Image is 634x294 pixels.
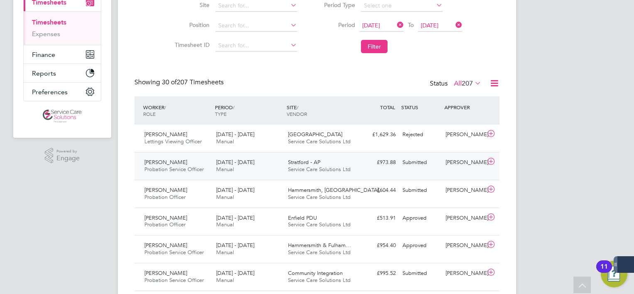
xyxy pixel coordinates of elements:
[356,267,399,280] div: £995.52
[216,186,254,194] span: [DATE] - [DATE]
[399,184,442,197] div: Submitted
[56,155,80,162] span: Engage
[45,148,80,164] a: Powered byEngage
[399,211,442,225] div: Approved
[216,269,254,277] span: [DATE] - [DATE]
[362,22,380,29] span: [DATE]
[56,148,80,155] span: Powered by
[162,78,177,86] span: 30 of
[288,214,317,221] span: Enfield PDU
[442,239,485,252] div: [PERSON_NAME]
[288,277,351,284] span: Service Care Solutions Ltd
[297,104,298,110] span: /
[454,79,481,88] label: All
[288,131,342,138] span: [GEOGRAPHIC_DATA]
[144,269,187,277] span: [PERSON_NAME]
[288,269,343,277] span: Community Integration
[215,110,227,117] span: TYPE
[216,277,234,284] span: Manual
[144,138,202,145] span: Lettings Viewing Officer
[172,21,210,29] label: Position
[356,128,399,142] div: £1,629.36
[288,138,351,145] span: Service Care Solutions Ltd
[32,88,68,96] span: Preferences
[462,79,473,88] span: 207
[216,221,234,228] span: Manual
[361,40,388,53] button: Filter
[144,194,185,201] span: Probation Officer
[288,159,320,166] span: Stratford - AP
[23,110,101,123] a: Go to home page
[144,277,204,284] span: Probation Service Officer
[442,211,485,225] div: [PERSON_NAME]
[287,110,307,117] span: VENDOR
[32,69,56,77] span: Reports
[172,1,210,9] label: Site
[318,1,355,9] label: Period Type
[215,40,297,51] input: Search for...
[288,194,351,201] span: Service Care Solutions Ltd
[144,221,185,228] span: Probation Officer
[32,30,60,38] a: Expenses
[399,100,442,115] div: STATUS
[216,159,254,166] span: [DATE] - [DATE]
[356,211,399,225] div: £513.91
[216,166,234,173] span: Manual
[216,249,234,256] span: Manual
[43,110,82,123] img: servicecare-logo-retina.png
[380,104,395,110] span: TOTAL
[442,267,485,280] div: [PERSON_NAME]
[215,20,297,32] input: Search for...
[399,128,442,142] div: Rejected
[144,242,187,249] span: [PERSON_NAME]
[141,100,213,121] div: WORKER
[216,242,254,249] span: [DATE] - [DATE]
[288,186,386,194] span: Hammersmith, [GEOGRAPHIC_DATA],…
[162,78,224,86] span: 207 Timesheets
[421,22,439,29] span: [DATE]
[600,267,608,277] div: 11
[216,214,254,221] span: [DATE] - [DATE]
[134,78,225,87] div: Showing
[172,41,210,49] label: Timesheet ID
[288,166,351,173] span: Service Care Solutions Ltd
[144,131,187,138] span: [PERSON_NAME]
[144,214,187,221] span: [PERSON_NAME]
[213,100,285,121] div: PERIOD
[442,128,485,142] div: [PERSON_NAME]
[288,221,351,228] span: Service Care Solutions Ltd
[24,11,101,45] div: Timesheets
[288,242,351,249] span: Hammersmith & Fulham…
[356,156,399,169] div: £973.88
[601,261,627,287] button: Open Resource Center, 11 new notifications
[405,20,416,30] span: To
[164,104,166,110] span: /
[356,239,399,252] div: £954.40
[144,166,204,173] span: Probation Service Officer
[442,156,485,169] div: [PERSON_NAME]
[399,156,442,169] div: Submitted
[318,21,355,29] label: Period
[216,138,234,145] span: Manual
[143,110,156,117] span: ROLE
[32,51,55,59] span: Finance
[216,131,254,138] span: [DATE] - [DATE]
[24,45,101,64] button: Finance
[24,83,101,101] button: Preferences
[233,104,234,110] span: /
[356,184,399,197] div: £604.44
[24,64,101,82] button: Reports
[399,267,442,280] div: Submitted
[144,186,187,194] span: [PERSON_NAME]
[442,184,485,197] div: [PERSON_NAME]
[144,249,204,256] span: Probation Service Officer
[32,18,66,26] a: Timesheets
[430,78,483,90] div: Status
[285,100,356,121] div: SITE
[144,159,187,166] span: [PERSON_NAME]
[442,100,485,115] div: APPROVER
[288,249,351,256] span: Service Care Solutions Ltd
[216,194,234,201] span: Manual
[399,239,442,252] div: Approved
